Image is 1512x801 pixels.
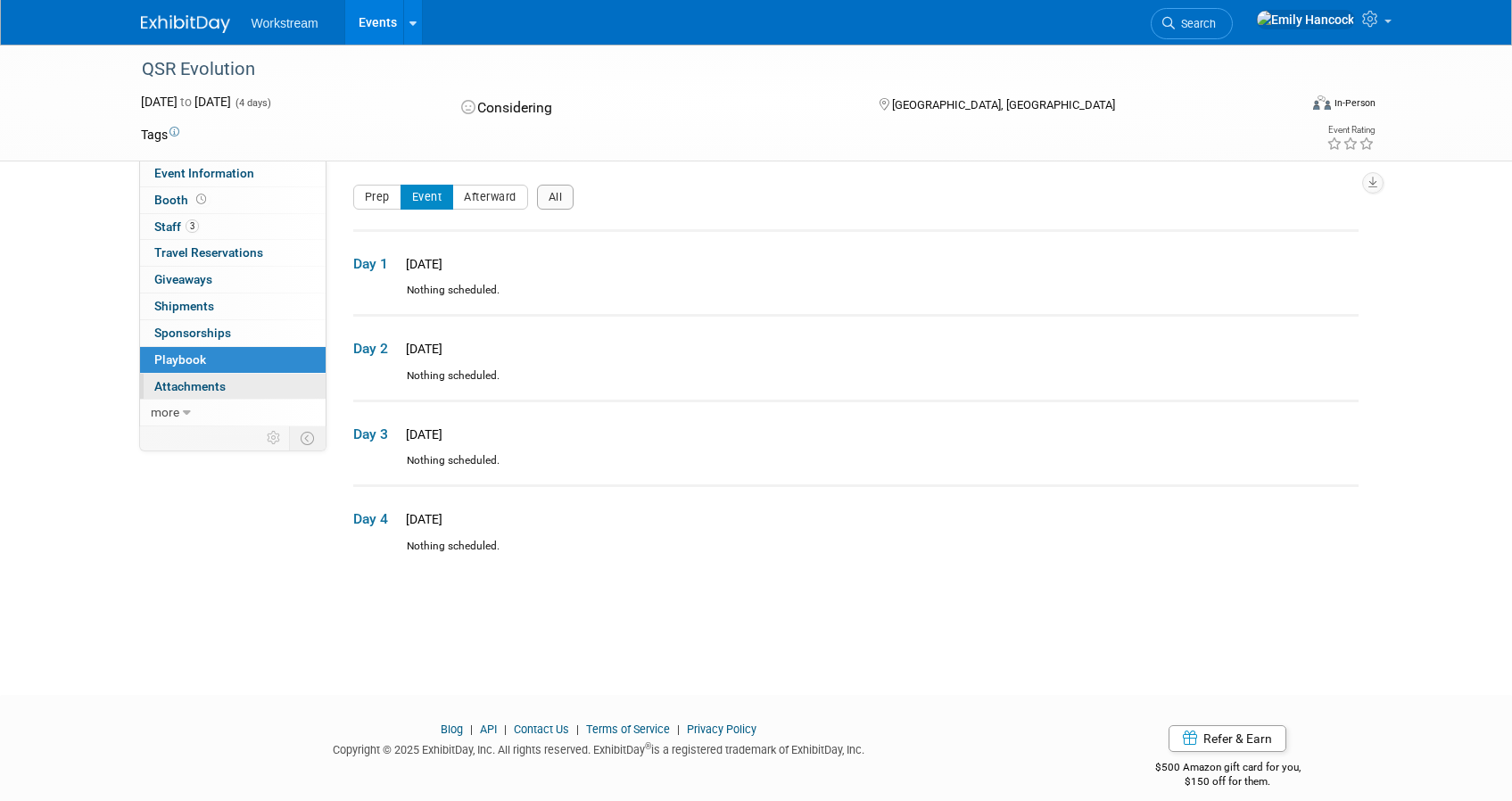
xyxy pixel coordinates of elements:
[1313,95,1331,110] img: Format-Inperson.png
[401,427,442,442] span: [DATE]
[259,426,290,450] td: Personalize Event Tab Strip
[480,723,497,736] a: API
[140,293,326,319] a: Shipments
[289,426,326,450] td: Toggle Event Tabs
[572,723,583,736] span: |
[140,374,326,400] a: Attachments
[687,723,756,736] a: Privacy Policy
[645,741,651,751] sup: ®
[140,347,326,373] a: Playbook
[353,254,398,274] span: Day 1
[401,185,454,210] button: Event
[1175,17,1216,30] span: Search
[140,214,326,240] a: Staff3
[1151,8,1233,39] a: Search
[401,342,442,356] span: [DATE]
[154,219,199,234] span: Staff
[154,272,212,286] span: Giveaways
[193,193,210,206] span: Booth not reserved yet
[154,299,214,313] span: Shipments
[401,512,442,526] span: [DATE]
[586,723,670,736] a: Terms of Service
[140,267,326,293] a: Giveaways
[353,425,398,444] span: Day 3
[140,400,326,425] a: more
[252,16,318,30] span: Workstream
[353,453,1359,484] div: Nothing scheduled.
[353,509,398,529] span: Day 4
[1334,96,1376,110] div: In-Person
[514,723,569,736] a: Contact Us
[1084,748,1372,789] div: $500 Amazon gift card for you,
[234,97,271,109] span: (4 days)
[537,185,574,210] button: All
[401,257,442,271] span: [DATE]
[452,185,528,210] button: Afterward
[892,98,1115,111] span: [GEOGRAPHIC_DATA], [GEOGRAPHIC_DATA]
[154,326,231,340] span: Sponsorships
[673,723,684,736] span: |
[353,185,401,210] button: Prep
[353,368,1359,400] div: Nothing scheduled.
[141,95,231,109] span: [DATE] [DATE]
[141,126,179,144] td: Tags
[154,245,263,260] span: Travel Reservations
[154,352,206,367] span: Playbook
[466,723,477,736] span: |
[154,379,226,393] span: Attachments
[1326,126,1375,135] div: Event Rating
[500,723,511,736] span: |
[1169,725,1286,752] a: Refer & Earn
[353,539,1359,570] div: Nothing scheduled.
[353,339,398,359] span: Day 2
[140,187,326,213] a: Booth
[154,166,254,180] span: Event Information
[1084,774,1372,789] div: $150 off for them.
[154,193,210,207] span: Booth
[151,405,179,419] span: more
[140,161,326,186] a: Event Information
[441,723,463,736] a: Blog
[1256,10,1355,29] img: Emily Hancock
[136,54,1271,86] div: QSR Evolution
[141,738,1058,758] div: Copyright © 2025 ExhibitDay, Inc. All rights reserved. ExhibitDay is a registered trademark of Ex...
[1193,93,1376,120] div: Event Format
[140,320,326,346] a: Sponsorships
[141,15,230,33] img: ExhibitDay
[186,219,199,233] span: 3
[456,93,850,124] div: Considering
[178,95,194,109] span: to
[140,240,326,266] a: Travel Reservations
[353,283,1359,314] div: Nothing scheduled.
